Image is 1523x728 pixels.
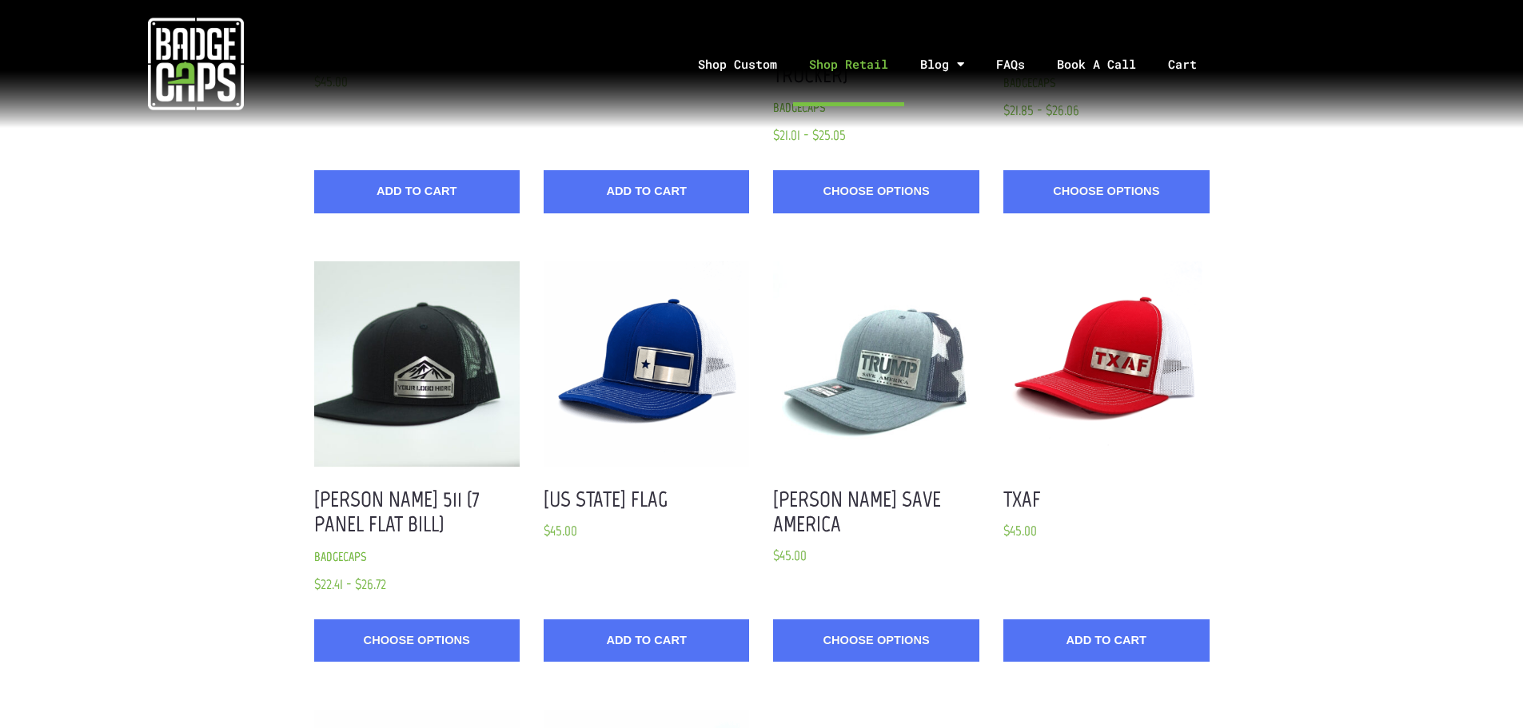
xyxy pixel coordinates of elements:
[544,170,749,213] button: Add to Cart
[544,619,749,662] button: Add to Cart
[1003,486,1041,512] a: TXAF
[773,261,979,467] button: Trump MAGA Save America Metal Hat
[773,547,807,564] span: $45.00
[773,486,941,537] a: [PERSON_NAME] Save America
[314,261,520,467] button: BadgeCaps - Richardson 511
[314,575,386,593] span: $22.41 - $26.72
[1152,22,1233,106] a: Cart
[544,522,577,539] span: $45.00
[904,22,980,106] a: Blog
[314,551,520,563] span: BadgeCaps
[544,486,668,512] a: [US_STATE] Flag
[682,22,793,106] a: Shop Custom
[148,16,244,112] img: badgecaps white logo with green acccent
[980,22,1041,106] a: FAQs
[793,22,904,106] a: Shop Retail
[1003,170,1209,213] a: Choose Options
[1041,22,1152,106] a: Book A Call
[314,486,480,537] a: [PERSON_NAME] 511 (7 panel flat bill)
[1443,651,1523,728] iframe: Chat Widget
[773,126,846,144] span: $21.01 - $25.05
[314,619,520,662] a: Choose Options
[391,22,1523,106] nav: Menu
[1003,522,1037,539] span: $45.00
[773,619,979,662] a: Choose Options
[1003,619,1209,662] button: Add to Cart
[773,170,979,213] a: Choose Options
[314,170,520,213] button: Add to Cart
